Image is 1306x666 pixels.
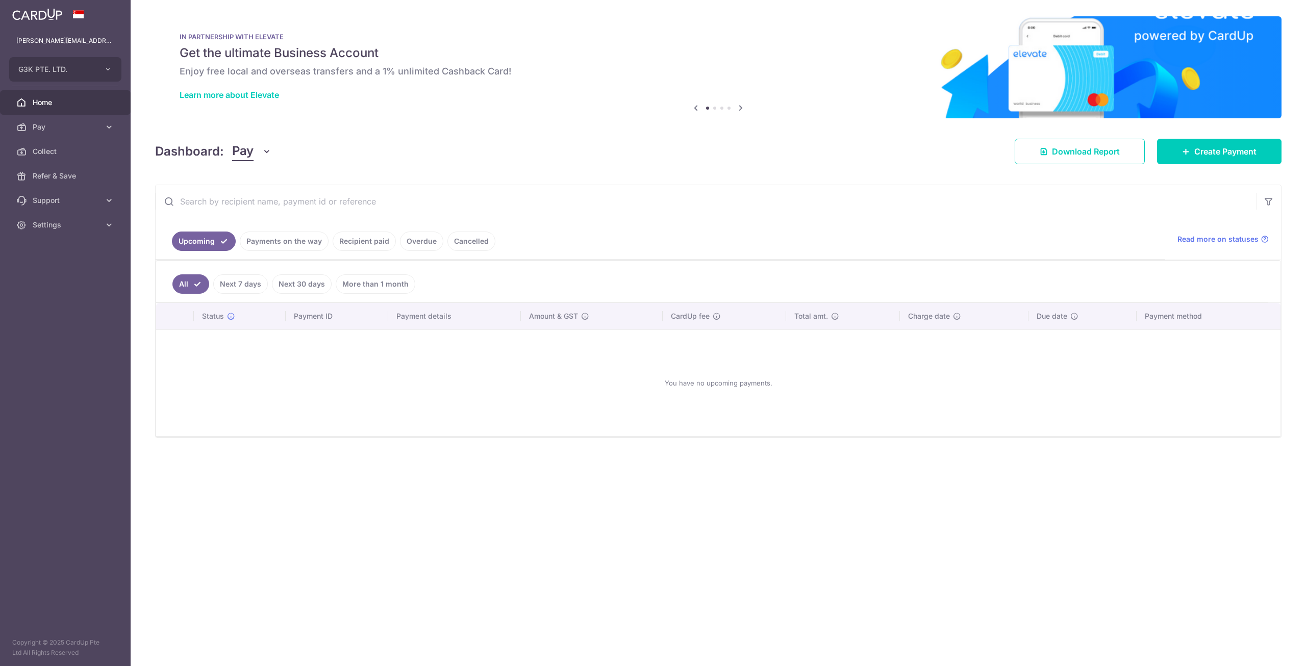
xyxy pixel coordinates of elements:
span: Create Payment [1194,145,1257,158]
p: [PERSON_NAME][EMAIL_ADDRESS][DOMAIN_NAME] [16,36,114,46]
th: Payment ID [286,303,388,329]
h5: Get the ultimate Business Account [180,45,1257,61]
a: Learn more about Elevate [180,90,279,100]
a: Next 7 days [213,274,268,294]
span: Amount & GST [529,311,578,321]
span: Due date [1037,311,1067,321]
img: CardUp [12,8,62,20]
a: Cancelled [447,232,495,251]
div: You have no upcoming payments. [168,338,1268,428]
a: Recipient paid [333,232,396,251]
h6: Enjoy free local and overseas transfers and a 1% unlimited Cashback Card! [180,65,1257,78]
span: CardUp fee [671,311,710,321]
span: Refer & Save [33,171,100,181]
span: Settings [33,220,100,230]
a: Payments on the way [240,232,329,251]
button: G3K PTE. LTD. [9,57,121,82]
p: IN PARTNERSHIP WITH ELEVATE [180,33,1257,41]
a: Create Payment [1157,139,1282,164]
th: Payment details [388,303,521,329]
a: Download Report [1015,139,1145,164]
span: Collect [33,146,100,157]
a: All [172,274,209,294]
span: Status [202,311,224,321]
a: Read more on statuses [1177,234,1269,244]
span: Download Report [1052,145,1120,158]
img: Renovation banner [155,16,1282,118]
a: Overdue [400,232,443,251]
span: Pay [232,142,254,161]
span: Home [33,97,100,108]
button: Pay [232,142,271,161]
a: Next 30 days [272,274,332,294]
span: Total amt. [794,311,828,321]
span: Support [33,195,100,206]
span: Read more on statuses [1177,234,1259,244]
a: More than 1 month [336,274,415,294]
a: Upcoming [172,232,236,251]
h4: Dashboard: [155,142,224,161]
span: Charge date [908,311,950,321]
th: Payment method [1137,303,1280,329]
span: Pay [33,122,100,132]
input: Search by recipient name, payment id or reference [156,185,1257,218]
span: G3K PTE. LTD. [18,64,94,74]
